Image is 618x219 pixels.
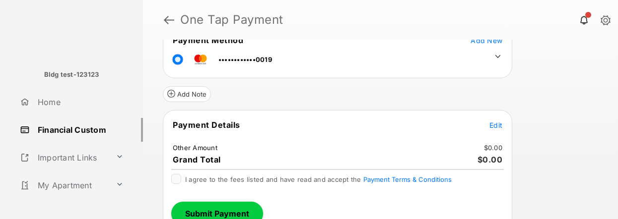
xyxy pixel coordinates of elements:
button: Edit [489,120,502,130]
td: Other Amount [172,143,218,152]
a: My Apartment [16,173,112,197]
button: Add New [471,35,502,45]
span: Payment Details [173,120,240,130]
button: Add Note [163,86,211,102]
strong: One Tap Payment [180,14,283,26]
span: Edit [489,121,502,129]
span: I agree to the fees listed and have read and accept the [185,175,452,183]
span: Payment Method [173,35,243,45]
span: Grand Total [173,155,221,164]
a: Important Links [16,146,112,169]
td: $0.00 [483,143,503,152]
span: $0.00 [478,155,503,164]
a: Financial Custom [16,118,143,142]
p: Bldg test-123123 [44,70,99,80]
span: ••••••••••••0019 [218,55,272,63]
button: I agree to the fees listed and have read and accept the [363,175,452,183]
span: Add New [471,36,502,45]
a: Home [16,90,143,114]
